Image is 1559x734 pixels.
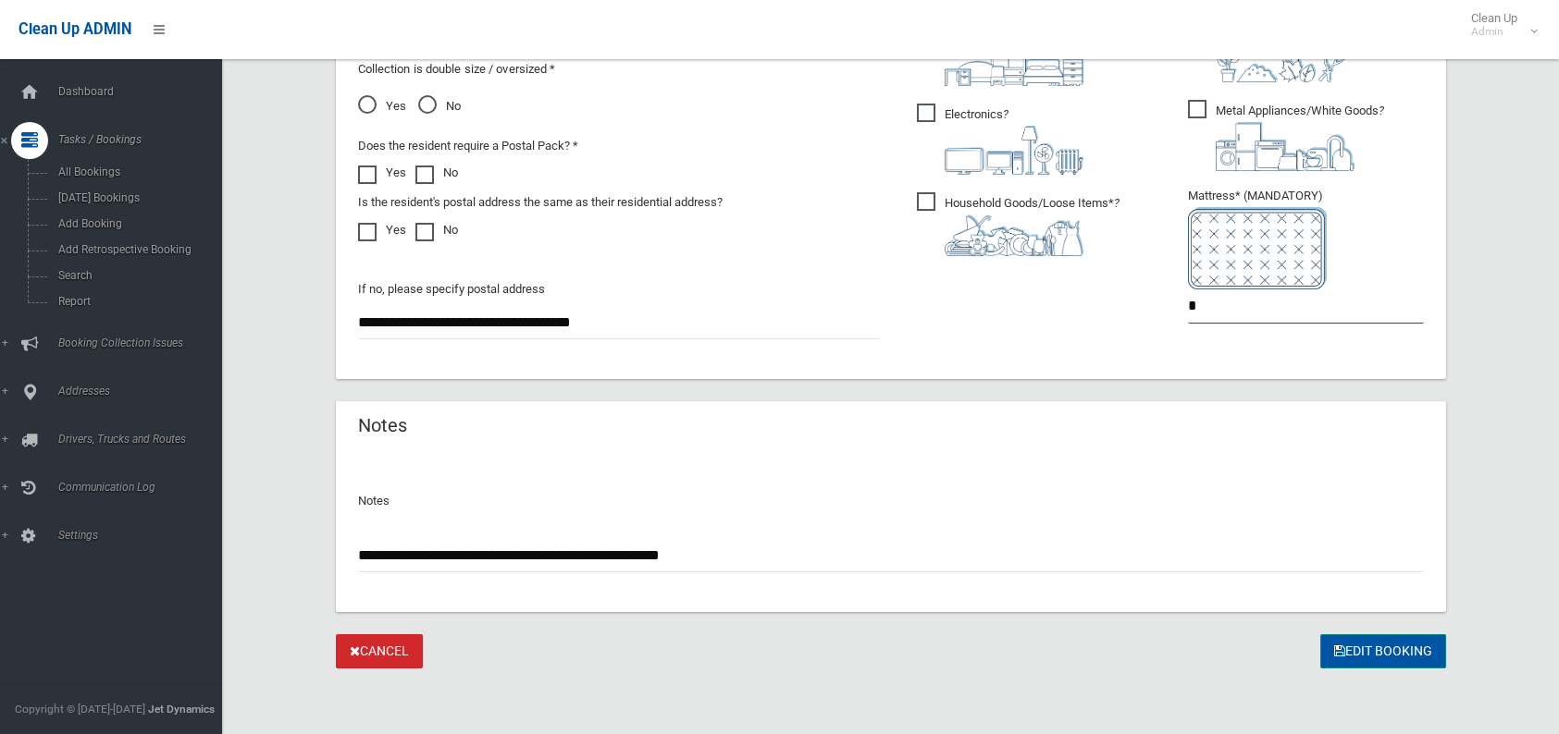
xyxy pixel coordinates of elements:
span: Report [53,295,220,308]
span: Drivers, Trucks and Routes [53,433,236,446]
label: Yes [358,219,406,241]
label: No [415,219,458,241]
label: If no, please specify postal address [358,278,545,300]
label: Does the resident require a Postal Pack? * [358,135,578,157]
img: b13cc3517677393f34c0a387616ef184.png [945,214,1083,256]
img: aa9efdbe659d29b613fca23ba79d85cb.png [945,36,1083,86]
span: Clean Up ADMIN [19,20,131,38]
label: No [415,162,458,184]
i: ? [945,196,1120,256]
small: Admin [1471,25,1517,39]
span: Household Goods/Loose Items* [917,192,1120,256]
strong: Jet Dynamics [148,703,215,716]
span: Addresses [53,385,236,398]
p: Notes [358,490,1424,512]
label: Yes [358,162,406,184]
a: Cancel [336,634,423,668]
img: 36c1b0289cb1767239cdd3de9e694f19.png [1216,122,1355,171]
span: Add Retrospective Booking [53,243,220,256]
span: Add Booking [53,217,220,230]
span: Electronics [917,104,1083,175]
i: ? [945,107,1083,175]
img: e7408bece873d2c1783593a074e5cb2f.png [1188,207,1327,289]
span: Metal Appliances/White Goods [1188,100,1384,171]
span: Mattress* (MANDATORY) [1188,189,1424,289]
span: Yes [358,95,406,117]
span: Search [53,269,220,282]
span: Dashboard [53,85,236,98]
span: Communication Log [53,481,236,494]
label: Is the resident's postal address the same as their residential address? [358,191,723,214]
header: Notes [336,408,429,444]
button: Edit Booking [1320,634,1446,668]
span: Settings [53,529,236,542]
span: Copyright © [DATE]-[DATE] [15,703,145,716]
i: ? [1216,104,1384,171]
span: No [418,95,461,117]
p: Collection is double size / oversized * [358,58,880,80]
span: [DATE] Bookings [53,191,220,204]
span: All Bookings [53,165,220,178]
span: Booking Collection Issues [53,336,236,349]
img: 394712a680b73dbc3d2a6a3a7ffe5a07.png [945,126,1083,175]
span: Tasks / Bookings [53,133,236,146]
span: Clean Up [1462,11,1536,39]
